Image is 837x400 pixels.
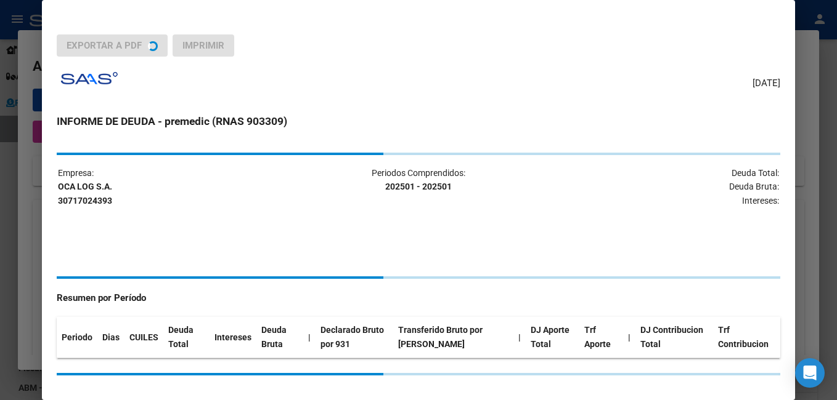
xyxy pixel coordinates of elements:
th: Trf Aporte [579,317,623,358]
h3: INFORME DE DEUDA - premedic (RNAS 903309) [57,113,780,129]
th: Declarado Bruto por 931 [316,317,393,358]
th: DJ Aporte Total [526,317,579,358]
span: Imprimir [182,40,224,51]
th: | [623,317,635,358]
span: Exportar a PDF [67,40,142,51]
th: | [303,317,316,358]
th: Deuda Total [163,317,210,358]
p: Deuda Total: Deuda Bruta: Intereses: [539,166,779,208]
div: Open Intercom Messenger [795,358,825,388]
p: Periodos Comprendidos: [299,166,539,194]
th: | [513,317,526,358]
th: Transferido Bruto por [PERSON_NAME] [393,317,513,358]
th: Deuda Bruta [256,317,303,358]
button: Exportar a PDF [57,34,168,57]
th: Trf Contribucion [713,317,780,358]
strong: 202501 - 202501 [385,182,452,191]
button: Imprimir [173,34,234,57]
th: DJ Contribucion Total [635,317,713,358]
span: [DATE] [753,76,780,90]
th: Periodo [57,317,97,358]
p: Empresa: [58,166,298,208]
th: Intereses [210,317,256,358]
strong: OCA LOG S.A. 30717024393 [58,182,112,206]
th: Dias [97,317,125,358]
h4: Resumen por Período [57,291,780,305]
th: CUILES [125,317,163,358]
